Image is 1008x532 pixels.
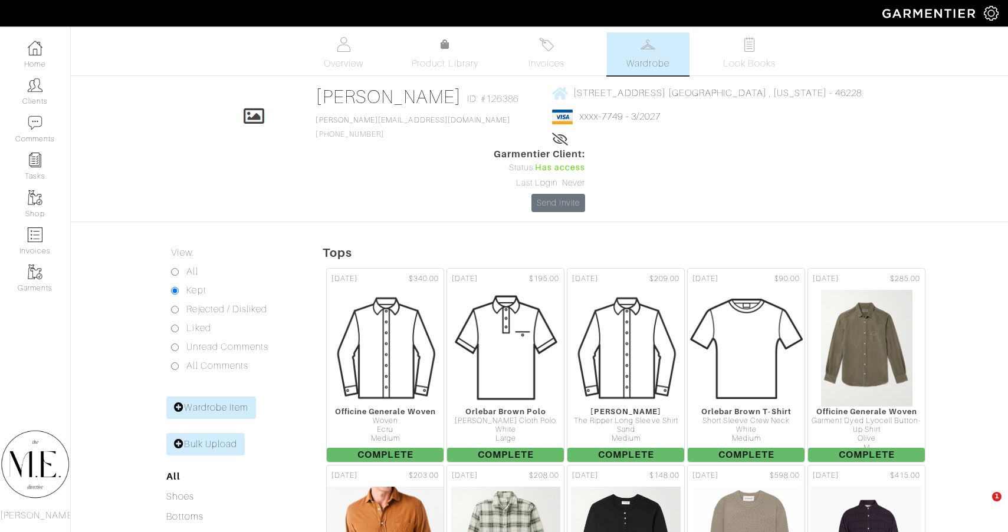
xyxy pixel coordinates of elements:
a: Invoices [505,32,588,75]
img: garments-icon-b7da505a4dc4fd61783c78ac3ca0ef83fa9d6f193b1c9dc38574b1d14d53ca28.png [28,190,42,205]
div: Ecru [327,425,444,434]
span: [DATE] [452,273,478,285]
div: White [447,425,564,434]
div: [PERSON_NAME] Cloth Polo [447,417,564,425]
a: [PERSON_NAME] [316,86,461,107]
label: All Comments [186,359,248,373]
div: Short Sleeve Crew Neck [688,417,805,425]
div: Large [447,434,564,443]
div: Orlebar Brown T-Shirt [688,407,805,416]
img: Mens_Polo-4fe5a7ec04c8e2b3016d26276c451d07c02dff0c37b8a18b6c1eff9c343cd94e.png [446,289,564,407]
span: [DATE] [331,470,357,481]
span: Look Books [723,57,776,71]
span: Wardrobe [626,57,669,71]
span: [DATE] [572,470,598,481]
a: [DATE] $90.00 Orlebar Brown T-Shirt Short Sleeve Crew Neck White Medium Complete [686,267,806,464]
a: Bottoms [166,511,203,522]
span: Product Library [412,57,478,71]
span: 1 [992,492,1002,501]
img: dashboard-icon-dbcd8f5a0b271acd01030246c82b418ddd0df26cd7fceb0bd07c9910d44c42f6.png [28,41,42,55]
span: $340.00 [409,273,439,285]
span: [PHONE_NUMBER] [316,116,510,138]
span: [DATE] [692,470,718,481]
label: Unread Comments [186,340,268,354]
span: $203.00 [409,470,439,481]
span: $598.00 [770,470,800,481]
img: garments-icon-b7da505a4dc4fd61783c78ac3ca0ef83fa9d6f193b1c9dc38574b1d14d53ca28.png [28,265,42,279]
div: Medium [327,434,444,443]
span: Complete [447,448,564,462]
div: The Ripper Long Sleeve Shirt [567,417,684,425]
label: View: [171,246,193,260]
span: Garmentier Client: [494,147,586,161]
a: [STREET_ADDRESS] [GEOGRAPHIC_DATA] , [US_STATE] - 46228 [552,85,862,100]
img: visa-934b35602734be37eb7d5d7e5dbcd2044c359bf20a24dc3361ca3fa54326a8a7.png [552,110,573,124]
a: Product Library [404,38,487,71]
a: [DATE] $285.00 Officine Generale Woven Garment Dyed Lyocell Button-Up Shirt Olive M Complete [806,267,927,464]
div: Officine Generale Woven [808,407,925,416]
div: Medium [567,434,684,443]
a: Wardrobe Item [166,396,256,419]
div: White [688,425,805,434]
span: Complete [688,448,805,462]
div: Olive [808,434,925,443]
a: Look Books [708,32,791,75]
iframe: Intercom live chat [968,492,996,520]
a: Wardrobe [607,32,689,75]
h5: Tops [323,246,1008,260]
label: Kept [186,283,206,298]
a: xxxx-7749 - 3/2027 [580,111,661,122]
a: Overview [303,32,385,75]
span: Complete [808,448,925,462]
label: Rejected / Disliked [186,302,267,316]
span: ID: #126386 [467,92,518,106]
span: Invoices [528,57,564,71]
a: Bulk Upload [166,433,245,455]
a: [PERSON_NAME][EMAIL_ADDRESS][DOMAIN_NAME] [316,116,510,124]
span: $285.00 [890,273,920,285]
img: reminder-icon-8004d30b9f0a5d33ae49ab947aed9ed385cf756f9e5892f1edd6e32f2345188e.png [28,153,42,167]
span: $195.00 [529,273,559,285]
a: [DATE] $209.00 [PERSON_NAME] The Ripper Long Sleeve Shirt Sand Medium Complete [566,267,686,464]
span: $90.00 [774,273,800,285]
a: Send Invite [531,194,586,212]
div: Status: [494,161,586,174]
div: M [808,444,925,452]
img: clients-icon-6bae9207a08558b7cb47a8932f037763ab4055f8c8b6bfacd5dc20c3e0201464.png [28,78,42,92]
img: comment-icon-a0a6a9ef722e966f86d9cbdc48e553b5cf19dbc54f86b18d962a5391bc8f6eb6.png [28,115,42,130]
span: $209.00 [649,273,679,285]
div: Garment Dyed Lyocell Button-Up Shirt [808,417,925,435]
div: Medium [688,434,805,443]
span: Has access [535,161,586,174]
label: All [186,265,198,279]
span: Complete [327,448,444,462]
img: wardrobe-487a4870c1b7c33e795ec22d11cfc2ed9d08956e64fb3008fe2437562e282088.svg [641,37,655,52]
span: [DATE] [692,273,718,285]
a: All [166,471,179,482]
div: Woven [327,417,444,425]
span: [DATE] [572,273,598,285]
span: $148.00 [649,470,679,481]
div: [PERSON_NAME] [567,407,684,416]
img: orders-icon-0abe47150d42831381b5fb84f609e132dff9fe21cb692f30cb5eec754e2cba89.png [28,227,42,242]
img: todo-9ac3debb85659649dc8f770b8b6100bb5dab4b48dedcbae339e5042a72dfd3cc.svg [742,37,757,52]
span: Complete [567,448,684,462]
img: garmentier-logo-header-white-b43fb05a5012e4ada735d5af1a66efaba907eab6374d6393d1fbf88cb4ef424d.png [876,3,984,24]
span: [DATE] [813,470,839,481]
div: Orlebar Brown Polo [447,407,564,416]
span: $208.00 [529,470,559,481]
img: Mens_T-Shirt-7d38f211ed3fbfbf6850695aaf1b0d21a7b5105ef8fa2b8490a85561bca92af4.png [687,289,805,407]
label: Liked [186,321,211,335]
span: [DATE] [452,470,478,481]
a: Shoes [166,491,193,502]
img: Mens_Woven-3af304f0b202ec9cb0a26b9503a50981a6fda5c95ab5ec1cadae0dbe11e5085a.png [569,289,683,407]
div: Sand [567,425,684,434]
img: nDBb8CKdaY5vTqEZ1eK3EYoD [820,289,913,407]
span: [DATE] [331,273,357,285]
span: [DATE] [813,273,839,285]
img: orders-27d20c2124de7fd6de4e0e44c1d41de31381a507db9b33961299e4e07d508b8c.svg [539,37,554,52]
div: Officine Generale Woven [327,407,444,416]
a: [DATE] $340.00 Officine Generale Woven Woven Ecru Medium Complete [325,267,445,464]
img: basicinfo-40fd8af6dae0f16599ec9e87c0ef1c0a1fdea2edbe929e3d69a839185d80c458.svg [336,37,351,52]
span: [STREET_ADDRESS] [GEOGRAPHIC_DATA] , [US_STATE] - 46228 [573,88,862,98]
